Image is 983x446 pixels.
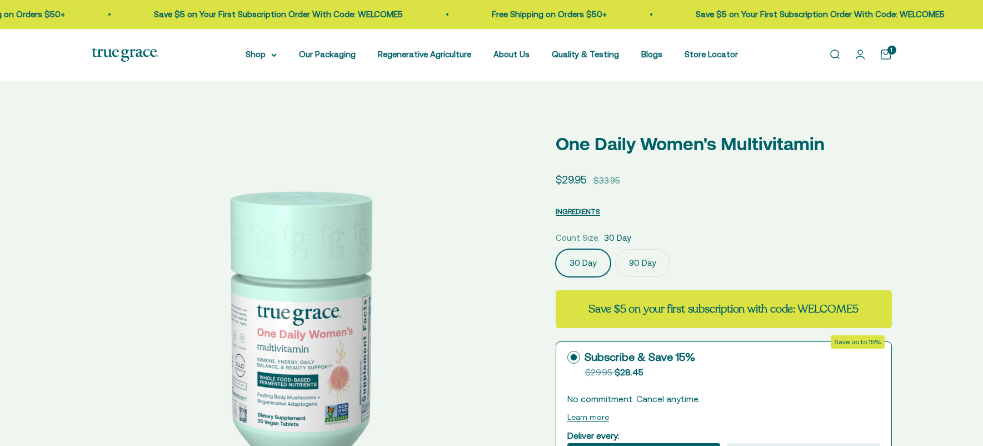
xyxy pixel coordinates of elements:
[493,49,530,59] a: About Us
[556,231,600,245] legend: Count Size:
[556,171,587,188] sale-price: $29.95
[299,49,356,59] a: Our Packaging
[696,8,945,21] p: Save $5 on Your First Subscription Order With Code: WELCOME5
[604,231,631,245] span: 30 Day
[378,49,471,59] a: Regenerative Agriculture
[154,8,403,21] p: Save $5 on Your First Subscription Order With Code: WELCOME5
[588,301,859,316] strong: Save $5 on your first subscription with code: WELCOME5
[492,9,607,19] a: Free Shipping on Orders $50+
[887,46,896,54] cart-count: 1
[246,48,277,61] summary: Shop
[556,130,892,158] p: One Daily Women's Multivitamin
[552,49,619,59] a: Quality & Testing
[556,205,600,218] button: INGREDIENTS
[685,49,738,59] a: Store Locator
[641,49,662,59] a: Blogs
[593,174,620,187] compare-at-price: $33.95
[556,207,600,216] span: INGREDIENTS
